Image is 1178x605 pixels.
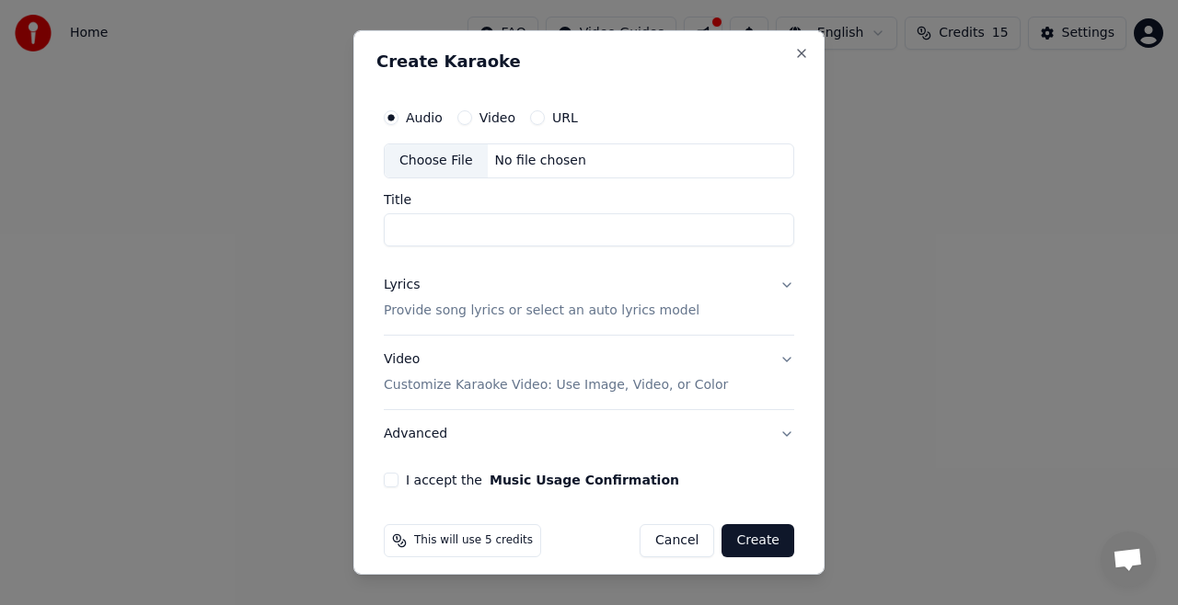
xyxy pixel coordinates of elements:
label: Audio [406,111,443,124]
span: This will use 5 credits [414,533,533,548]
label: Title [384,193,794,206]
label: URL [552,111,578,124]
div: Choose File [385,144,488,177]
button: I accept the [490,474,679,486]
label: Video [479,111,515,124]
label: I accept the [406,474,679,486]
button: Advanced [384,410,794,458]
button: LyricsProvide song lyrics or select an auto lyrics model [384,261,794,335]
button: Create [722,524,794,557]
button: Cancel [640,524,714,557]
div: No file chosen [488,152,594,170]
div: Lyrics [384,276,420,294]
p: Customize Karaoke Video: Use Image, Video, or Color [384,376,728,394]
p: Provide song lyrics or select an auto lyrics model [384,302,699,320]
button: VideoCustomize Karaoke Video: Use Image, Video, or Color [384,336,794,409]
div: Video [384,350,728,394]
h2: Create Karaoke [376,53,802,70]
